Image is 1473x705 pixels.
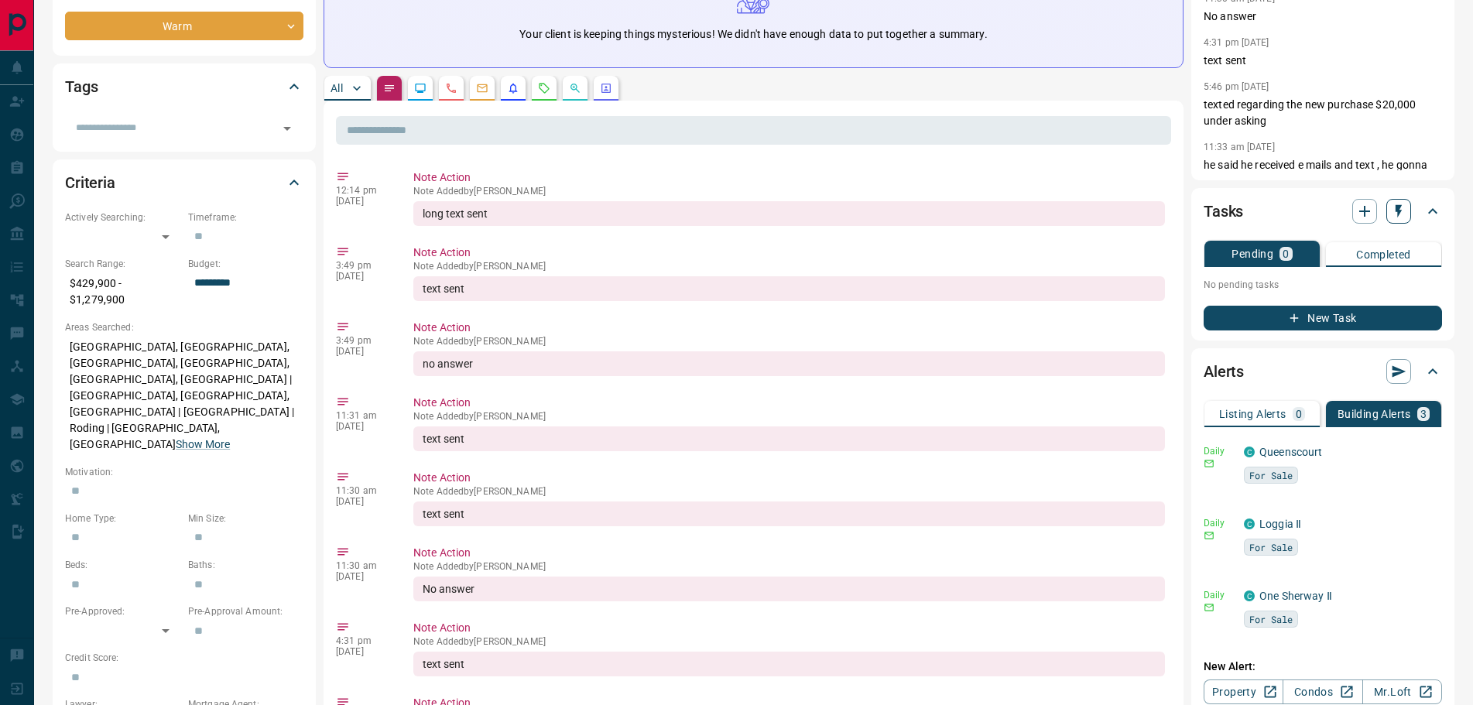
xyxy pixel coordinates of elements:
[569,82,581,94] svg: Opportunities
[413,486,1165,497] p: Note Added by [PERSON_NAME]
[336,410,390,421] p: 11:31 am
[336,485,390,496] p: 11:30 am
[336,571,390,582] p: [DATE]
[188,604,303,618] p: Pre-Approval Amount:
[1204,81,1269,92] p: 5:46 pm [DATE]
[65,512,180,525] p: Home Type:
[1283,679,1362,704] a: Condos
[1204,679,1283,704] a: Property
[413,426,1165,451] div: text sent
[188,512,303,525] p: Min Size:
[1204,588,1235,602] p: Daily
[65,604,180,618] p: Pre-Approved:
[413,186,1165,197] p: Note Added by [PERSON_NAME]
[1204,516,1235,530] p: Daily
[336,646,390,657] p: [DATE]
[413,470,1165,486] p: Note Action
[413,261,1165,272] p: Note Added by [PERSON_NAME]
[336,560,390,571] p: 11:30 am
[1356,249,1411,260] p: Completed
[476,82,488,94] svg: Emails
[445,82,457,94] svg: Calls
[65,12,303,40] div: Warm
[413,577,1165,601] div: No answer
[1204,530,1214,541] svg: Email
[336,196,390,207] p: [DATE]
[1204,142,1275,152] p: 11:33 am [DATE]
[1296,409,1302,419] p: 0
[1244,447,1255,457] div: condos.ca
[519,26,987,43] p: Your client is keeping things mysterious! We didn't have enough data to put together a summary.
[1231,248,1273,259] p: Pending
[1204,193,1442,230] div: Tasks
[538,82,550,94] svg: Requests
[1204,53,1442,69] p: text sent
[1204,659,1442,675] p: New Alert:
[1204,458,1214,469] svg: Email
[331,83,343,94] p: All
[1204,157,1442,190] p: he said he received e mails and text , he gonna get back to me
[1204,9,1442,25] p: No answer
[413,320,1165,336] p: Note Action
[188,558,303,572] p: Baths:
[413,545,1165,561] p: Note Action
[336,346,390,357] p: [DATE]
[383,82,396,94] svg: Notes
[1204,273,1442,296] p: No pending tasks
[65,68,303,105] div: Tags
[336,421,390,432] p: [DATE]
[413,351,1165,376] div: no answer
[65,164,303,201] div: Criteria
[65,271,180,313] p: $429,900 - $1,279,900
[1204,353,1442,390] div: Alerts
[413,395,1165,411] p: Note Action
[336,271,390,282] p: [DATE]
[1219,409,1286,419] p: Listing Alerts
[413,501,1165,526] div: text sent
[413,652,1165,676] div: text sent
[1249,539,1293,555] span: For Sale
[1259,518,1301,530] a: Loggia Ⅱ
[413,169,1165,186] p: Note Action
[413,561,1165,572] p: Note Added by [PERSON_NAME]
[336,335,390,346] p: 3:49 pm
[336,635,390,646] p: 4:31 pm
[65,210,180,224] p: Actively Searching:
[1338,409,1411,419] p: Building Alerts
[1249,611,1293,627] span: For Sale
[413,336,1165,347] p: Note Added by [PERSON_NAME]
[176,436,230,453] button: Show More
[65,334,303,457] p: [GEOGRAPHIC_DATA], [GEOGRAPHIC_DATA], [GEOGRAPHIC_DATA], [GEOGRAPHIC_DATA], [GEOGRAPHIC_DATA], [G...
[1244,518,1255,529] div: condos.ca
[65,465,303,479] p: Motivation:
[1204,602,1214,613] svg: Email
[1283,248,1289,259] p: 0
[276,118,298,139] button: Open
[188,210,303,224] p: Timeframe:
[65,170,115,195] h2: Criteria
[1259,590,1332,602] a: One Sherway Ⅱ
[65,558,180,572] p: Beds:
[1420,409,1427,419] p: 3
[414,82,426,94] svg: Lead Browsing Activity
[600,82,612,94] svg: Agent Actions
[188,257,303,271] p: Budget:
[1244,590,1255,601] div: condos.ca
[336,260,390,271] p: 3:49 pm
[336,496,390,507] p: [DATE]
[1204,444,1235,458] p: Daily
[1204,199,1243,224] h2: Tasks
[413,411,1165,422] p: Note Added by [PERSON_NAME]
[1204,306,1442,330] button: New Task
[336,185,390,196] p: 12:14 pm
[65,320,303,334] p: Areas Searched:
[1362,679,1442,704] a: Mr.Loft
[1259,446,1322,458] a: Queenscourt
[413,201,1165,226] div: long text sent
[65,74,98,99] h2: Tags
[65,257,180,271] p: Search Range:
[413,620,1165,636] p: Note Action
[413,636,1165,647] p: Note Added by [PERSON_NAME]
[1204,359,1244,384] h2: Alerts
[1204,37,1269,48] p: 4:31 pm [DATE]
